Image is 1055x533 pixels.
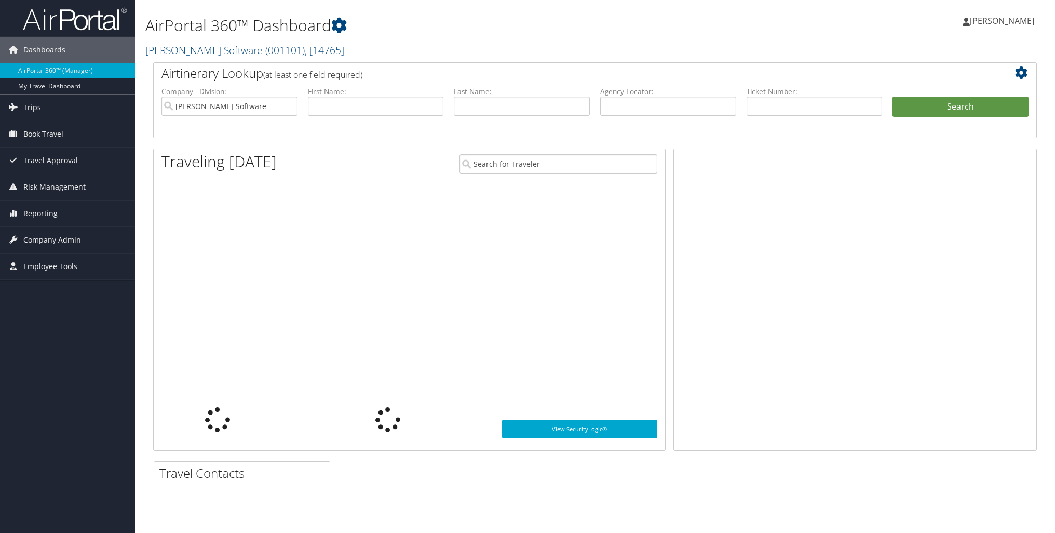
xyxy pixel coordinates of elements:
label: Agency Locator: [600,86,736,97]
h2: Travel Contacts [159,464,330,482]
h2: Airtinerary Lookup [161,64,955,82]
span: Risk Management [23,174,86,200]
label: Ticket Number: [747,86,883,97]
span: , [ 14765 ] [305,43,344,57]
h1: AirPortal 360™ Dashboard [145,15,745,36]
a: [PERSON_NAME] [963,5,1045,36]
button: Search [892,97,1029,117]
span: (at least one field required) [263,69,362,81]
span: Dashboards [23,37,65,63]
label: Company - Division: [161,86,297,97]
a: View SecurityLogic® [502,420,657,438]
span: Company Admin [23,227,81,253]
span: Trips [23,95,41,121]
label: First Name: [308,86,444,97]
span: Book Travel [23,121,63,147]
span: Travel Approval [23,148,78,174]
span: Reporting [23,201,58,226]
img: airportal-logo.png [23,7,127,31]
span: Employee Tools [23,254,77,279]
label: Last Name: [454,86,590,97]
span: [PERSON_NAME] [970,15,1034,26]
a: [PERSON_NAME] Software [145,43,344,57]
input: Search for Traveler [459,154,657,174]
span: ( 001101 ) [265,43,305,57]
h1: Traveling [DATE] [161,151,277,172]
